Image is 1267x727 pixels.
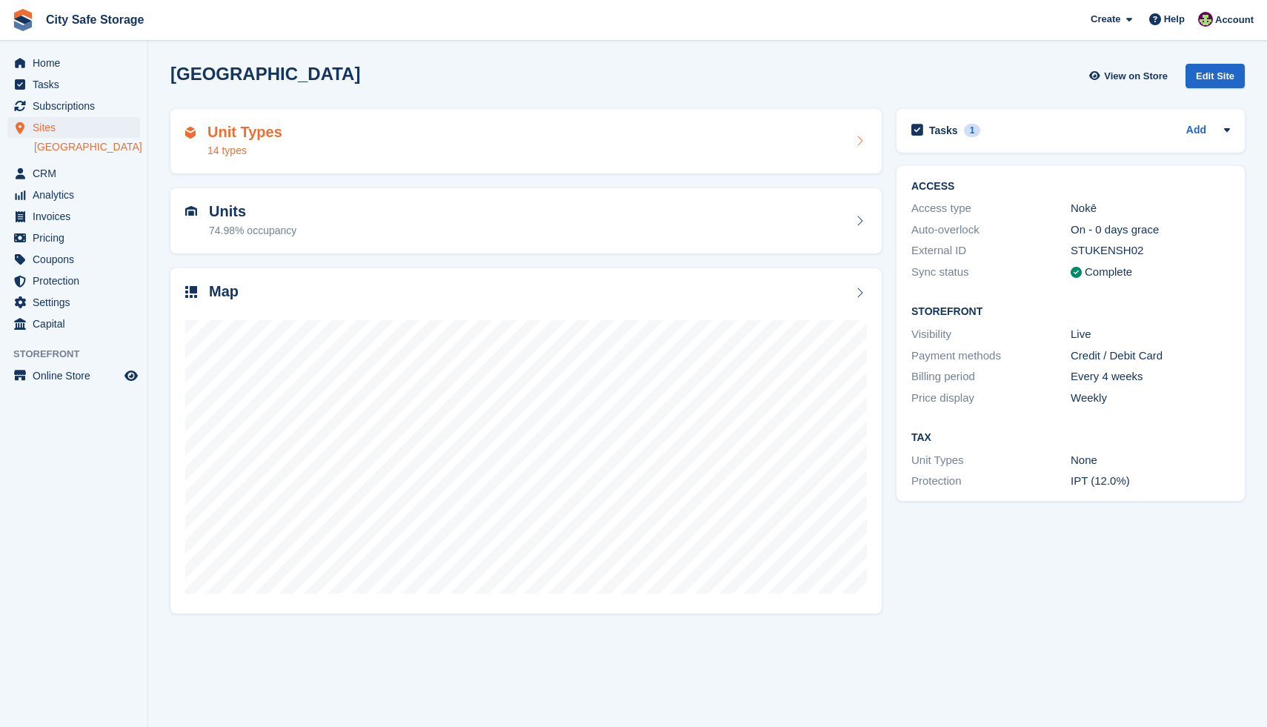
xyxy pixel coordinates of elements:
div: Protection [911,473,1071,490]
h2: Tasks [929,124,958,137]
span: Capital [33,313,122,334]
a: menu [7,96,140,116]
a: menu [7,270,140,291]
div: On - 0 days grace [1071,222,1230,239]
a: Edit Site [1185,64,1245,94]
a: menu [7,163,140,184]
a: View on Store [1087,64,1174,88]
div: Visibility [911,326,1071,343]
span: Storefront [13,347,147,362]
span: Invoices [33,206,122,227]
img: unit-type-icn-2b2737a686de81e16bb02015468b77c625bbabd49415b5ef34ead5e3b44a266d.svg [185,127,196,139]
div: Edit Site [1185,64,1245,88]
div: 1 [964,124,981,137]
div: External ID [911,242,1071,259]
div: Auto-overlock [911,222,1071,239]
img: stora-icon-8386f47178a22dfd0bd8f6a31ec36ba5ce8667c1dd55bd0f319d3a0aa187defe.svg [12,9,34,31]
a: menu [7,249,140,270]
a: Map [170,268,882,614]
a: Unit Types 14 types [170,109,882,174]
h2: Unit Types [207,124,282,141]
div: Live [1071,326,1230,343]
h2: Storefront [911,306,1230,318]
div: Weekly [1071,390,1230,407]
img: Richie Miller [1198,12,1213,27]
span: CRM [33,163,122,184]
a: menu [7,53,140,73]
h2: Units [209,203,296,220]
a: City Safe Storage [40,7,150,32]
div: None [1071,452,1230,469]
a: Units 74.98% occupancy [170,188,882,253]
a: menu [7,292,140,313]
a: menu [7,313,140,334]
span: Coupons [33,249,122,270]
span: Pricing [33,228,122,248]
a: menu [7,365,140,386]
a: [GEOGRAPHIC_DATA] [34,140,140,154]
span: Subscriptions [33,96,122,116]
a: menu [7,228,140,248]
div: STUKENSH02 [1071,242,1230,259]
span: Protection [33,270,122,291]
div: Billing period [911,368,1071,385]
span: Home [33,53,122,73]
span: View on Store [1104,69,1168,84]
h2: ACCESS [911,181,1230,193]
div: Nokē [1071,200,1230,217]
div: Every 4 weeks [1071,368,1230,385]
span: Tasks [33,74,122,95]
a: menu [7,206,140,227]
span: Online Store [33,365,122,386]
div: Complete [1085,264,1132,281]
span: Create [1091,12,1120,27]
a: Preview store [122,367,140,385]
span: Account [1215,13,1254,27]
img: map-icn-33ee37083ee616e46c38cad1a60f524a97daa1e2b2c8c0bc3eb3415660979fc1.svg [185,286,197,298]
h2: [GEOGRAPHIC_DATA] [170,64,360,84]
div: 74.98% occupancy [209,223,296,239]
a: menu [7,117,140,138]
div: Credit / Debit Card [1071,348,1230,365]
h2: Tax [911,432,1230,444]
div: Price display [911,390,1071,407]
span: Sites [33,117,122,138]
div: Payment methods [911,348,1071,365]
h2: Map [209,283,239,300]
div: 14 types [207,143,282,159]
span: Help [1164,12,1185,27]
a: menu [7,74,140,95]
div: Access type [911,200,1071,217]
div: Sync status [911,264,1071,281]
div: Unit Types [911,452,1071,469]
a: Add [1186,122,1206,139]
span: Settings [33,292,122,313]
a: menu [7,185,140,205]
div: IPT (12.0%) [1071,473,1230,490]
span: Analytics [33,185,122,205]
img: unit-icn-7be61d7bf1b0ce9d3e12c5938cc71ed9869f7b940bace4675aadf7bd6d80202e.svg [185,206,197,216]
